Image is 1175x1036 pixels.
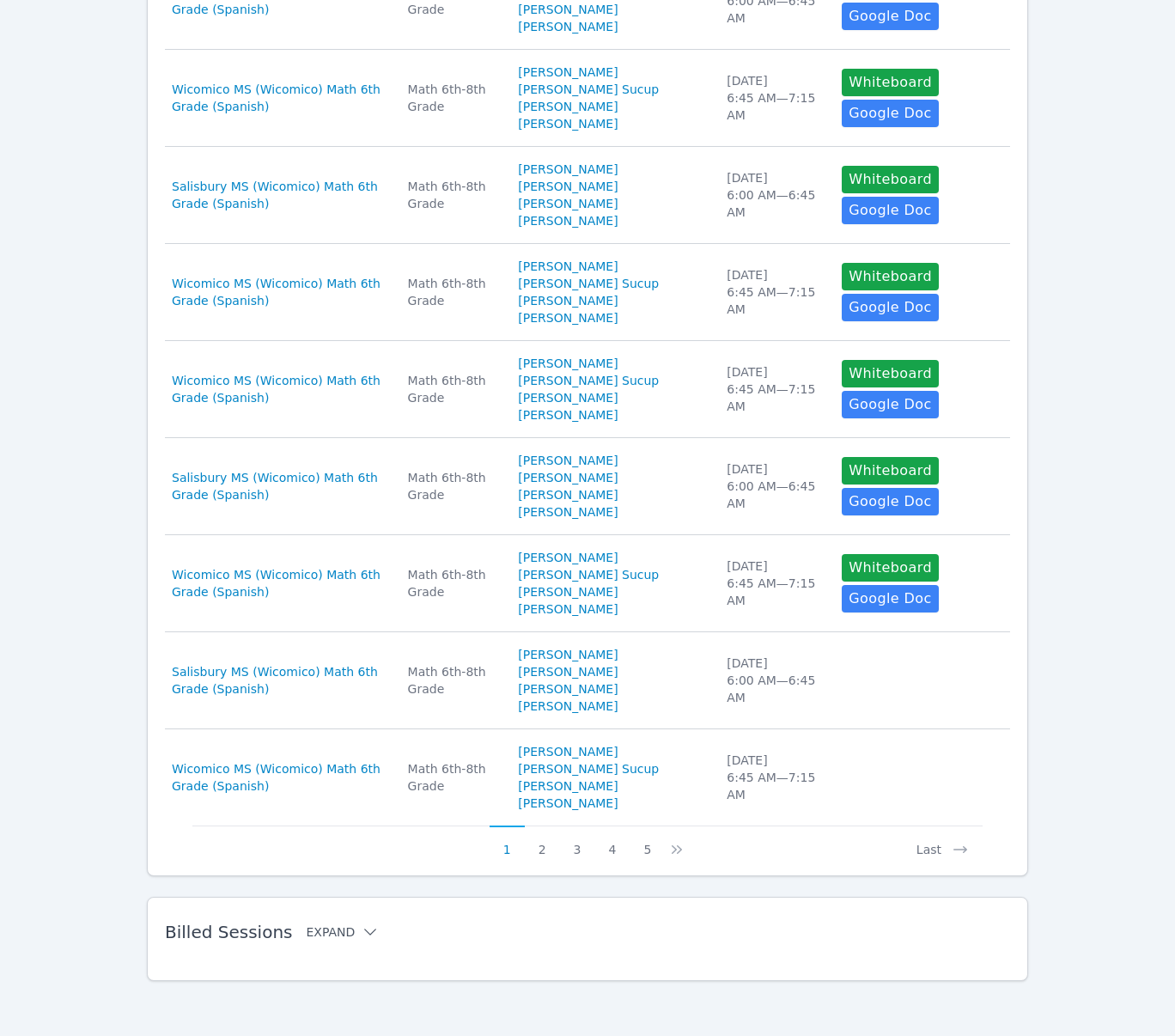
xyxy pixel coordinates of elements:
[842,360,939,387] button: Whiteboard
[518,1,618,18] a: [PERSON_NAME]
[727,169,821,221] div: [DATE] 6:00 AM — 6:45 AM
[518,195,618,212] a: [PERSON_NAME]
[172,81,387,115] a: Wicomico MS (Wicomico) Math 6th Grade (Spanish)
[518,115,618,132] a: [PERSON_NAME]
[518,503,618,521] a: [PERSON_NAME]
[165,438,1010,535] tr: Salisbury MS (Wicomico) Math 6th Grade (Spanish)Math 6th-8th Grade[PERSON_NAME][PERSON_NAME][PERS...
[842,197,938,224] a: Google Doc
[518,178,618,195] a: [PERSON_NAME]
[518,646,618,663] a: [PERSON_NAME]
[518,406,618,424] a: [PERSON_NAME]
[518,680,618,698] a: [PERSON_NAME]
[165,50,1010,147] tr: Wicomico MS (Wicomico) Math 6th Grade (Spanish)Math 6th-8th Grade[PERSON_NAME] [PERSON_NAME] Sucu...
[518,161,618,178] a: [PERSON_NAME]
[727,752,821,803] div: [DATE] 6:45 AM — 7:15 AM
[903,826,983,858] button: Last
[518,583,618,600] a: [PERSON_NAME]
[842,69,939,96] button: Whiteboard
[306,923,379,941] button: Expand
[165,632,1010,729] tr: Salisbury MS (Wicomico) Math 6th Grade (Spanish)Math 6th-8th Grade[PERSON_NAME][PERSON_NAME][PERS...
[518,309,618,326] a: [PERSON_NAME]
[518,663,618,680] a: [PERSON_NAME]
[727,363,821,415] div: [DATE] 6:45 AM — 7:15 AM
[518,18,618,35] a: [PERSON_NAME]
[172,663,387,698] a: Salisbury MS (Wicomico) Math 6th Grade (Spanish)
[842,391,938,418] a: Google Doc
[518,777,618,795] a: [PERSON_NAME]
[842,585,938,612] a: Google Doc
[518,549,706,583] a: [PERSON_NAME] [PERSON_NAME] Sucup
[165,244,1010,341] tr: Wicomico MS (Wicomico) Math 6th Grade (Spanish)Math 6th-8th Grade[PERSON_NAME] [PERSON_NAME] Sucu...
[165,729,1010,826] tr: Wicomico MS (Wicomico) Math 6th Grade (Spanish)Math 6th-8th Grade[PERSON_NAME] [PERSON_NAME] Sucu...
[518,258,706,292] a: [PERSON_NAME] [PERSON_NAME] Sucup
[518,452,618,469] a: [PERSON_NAME]
[842,554,939,582] button: Whiteboard
[408,760,498,795] div: Math 6th-8th Grade
[518,355,706,389] a: [PERSON_NAME] [PERSON_NAME] Sucup
[490,826,525,858] button: 1
[630,826,665,858] button: 5
[842,166,939,193] button: Whiteboard
[165,922,292,942] span: Billed Sessions
[165,341,1010,438] tr: Wicomico MS (Wicomico) Math 6th Grade (Spanish)Math 6th-8th Grade[PERSON_NAME] [PERSON_NAME] Sucu...
[408,178,498,212] div: Math 6th-8th Grade
[518,795,618,812] a: [PERSON_NAME]
[172,275,387,309] a: Wicomico MS (Wicomico) Math 6th Grade (Spanish)
[842,294,938,321] a: Google Doc
[842,488,938,515] a: Google Doc
[518,486,618,503] a: [PERSON_NAME]
[172,372,387,406] a: Wicomico MS (Wicomico) Math 6th Grade (Spanish)
[727,558,821,609] div: [DATE] 6:45 AM — 7:15 AM
[408,663,498,698] div: Math 6th-8th Grade
[518,98,618,115] a: [PERSON_NAME]
[560,826,595,858] button: 3
[842,3,938,30] a: Google Doc
[408,275,498,309] div: Math 6th-8th Grade
[727,266,821,318] div: [DATE] 6:45 AM — 7:15 AM
[594,826,630,858] button: 4
[518,64,706,98] a: [PERSON_NAME] [PERSON_NAME] Sucup
[408,469,498,503] div: Math 6th-8th Grade
[518,600,618,618] a: [PERSON_NAME]
[842,457,939,484] button: Whiteboard
[518,469,618,486] a: [PERSON_NAME]
[727,460,821,512] div: [DATE] 6:00 AM — 6:45 AM
[172,566,387,600] a: Wicomico MS (Wicomico) Math 6th Grade (Spanish)
[842,263,939,290] button: Whiteboard
[165,147,1010,244] tr: Salisbury MS (Wicomico) Math 6th Grade (Spanish)Math 6th-8th Grade[PERSON_NAME][PERSON_NAME][PERS...
[842,100,938,127] a: Google Doc
[408,566,498,600] div: Math 6th-8th Grade
[518,389,618,406] a: [PERSON_NAME]
[408,81,498,115] div: Math 6th-8th Grade
[727,655,821,706] div: [DATE] 6:00 AM — 6:45 AM
[518,698,618,715] a: [PERSON_NAME]
[518,212,618,229] a: [PERSON_NAME]
[727,72,821,124] div: [DATE] 6:45 AM — 7:15 AM
[518,292,618,309] a: [PERSON_NAME]
[172,760,387,795] a: Wicomico MS (Wicomico) Math 6th Grade (Spanish)
[165,535,1010,632] tr: Wicomico MS (Wicomico) Math 6th Grade (Spanish)Math 6th-8th Grade[PERSON_NAME] [PERSON_NAME] Sucu...
[172,469,387,503] a: Salisbury MS (Wicomico) Math 6th Grade (Spanish)
[408,372,498,406] div: Math 6th-8th Grade
[518,743,706,777] a: [PERSON_NAME] [PERSON_NAME] Sucup
[525,826,560,858] button: 2
[172,178,387,212] a: Salisbury MS (Wicomico) Math 6th Grade (Spanish)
